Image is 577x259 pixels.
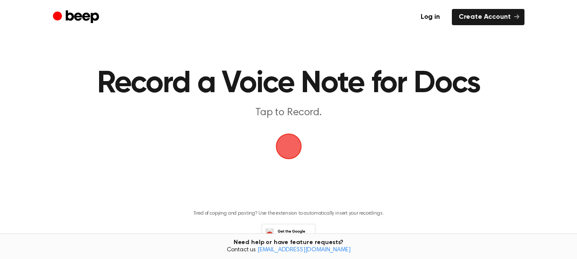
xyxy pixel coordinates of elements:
[258,247,351,253] a: [EMAIL_ADDRESS][DOMAIN_NAME]
[5,247,572,254] span: Contact us
[452,9,524,25] a: Create Account
[92,68,485,99] h1: Record a Voice Note for Docs
[53,9,101,26] a: Beep
[276,134,302,159] img: Beep Logo
[193,210,384,217] p: Tired of copying and pasting? Use the extension to automatically insert your recordings.
[125,106,453,120] p: Tap to Record.
[414,9,447,25] a: Log in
